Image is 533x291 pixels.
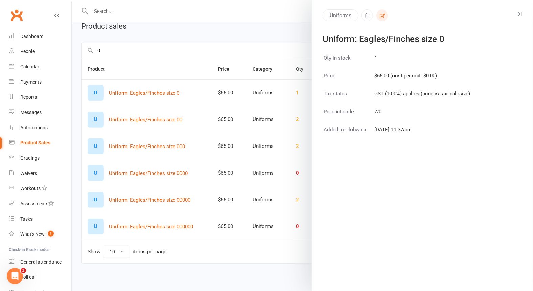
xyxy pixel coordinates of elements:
a: General attendance kiosk mode [9,254,71,270]
div: Dashboard [20,33,44,39]
div: Reports [20,94,37,100]
div: Calendar [20,64,39,69]
button: Uniforms [323,9,358,21]
div: Roll call [20,274,36,280]
div: Product Sales [20,140,50,145]
div: Waivers [20,171,37,176]
div: Workouts [20,186,41,191]
div: General attendance [20,259,62,265]
td: Price [323,71,373,89]
a: People [9,44,71,59]
td: Qty in stock [323,53,373,71]
td: Product code [323,107,373,125]
div: Gradings [20,155,40,161]
a: Clubworx [8,7,25,24]
div: What's New [20,231,45,237]
a: Workouts [9,181,71,196]
td: Tax status [323,89,373,107]
td: GST (10.0%) applies (price is tax-inclusive) [374,89,470,107]
div: Payments [20,79,42,85]
a: Automations [9,120,71,135]
a: Assessments [9,196,71,211]
a: Roll call [9,270,71,285]
td: $65.00 (cost per unit: $0.00) [374,71,470,89]
a: Product Sales [9,135,71,151]
span: 3 [21,268,26,273]
td: 1 [374,53,470,71]
a: Payments [9,74,71,90]
div: Messages [20,110,42,115]
td: W0 [374,107,470,125]
a: Tasks [9,211,71,227]
td: [DATE] 11:37am [374,125,470,142]
div: Uniform: Eagles/Finches size 0 [323,35,514,43]
a: Reports [9,90,71,105]
a: Messages [9,105,71,120]
td: Added to Clubworx [323,125,373,142]
iframe: Intercom live chat [7,268,23,284]
div: Automations [20,125,48,130]
div: People [20,49,35,54]
div: Tasks [20,216,33,222]
span: 1 [48,231,54,237]
a: Calendar [9,59,71,74]
a: Gradings [9,151,71,166]
div: Assessments [20,201,54,206]
a: Waivers [9,166,71,181]
a: Dashboard [9,29,71,44]
a: What's New1 [9,227,71,242]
